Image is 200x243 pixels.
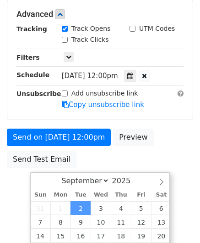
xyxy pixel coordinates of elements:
span: September 6, 2025 [151,201,171,215]
a: Send Test Email [7,151,76,168]
span: Sun [31,192,51,198]
h5: Advanced [16,9,184,19]
span: Wed [91,192,111,198]
input: Year [109,176,142,185]
span: September 4, 2025 [111,201,131,215]
a: Send on [DATE] 12:00pm [7,129,111,146]
span: September 7, 2025 [31,215,51,229]
span: Fri [131,192,151,198]
span: September 17, 2025 [91,229,111,243]
span: September 18, 2025 [111,229,131,243]
span: September 1, 2025 [50,201,70,215]
strong: Schedule [16,71,49,79]
label: UTM Codes [139,24,175,34]
span: September 19, 2025 [131,229,151,243]
span: Tue [70,192,91,198]
span: September 11, 2025 [111,215,131,229]
iframe: Chat Widget [154,199,200,243]
a: Preview [113,129,153,146]
span: September 15, 2025 [50,229,70,243]
label: Track Opens [71,24,111,34]
span: [DATE] 12:00pm [62,72,118,80]
span: September 12, 2025 [131,215,151,229]
span: September 2, 2025 [70,201,91,215]
span: Thu [111,192,131,198]
a: Copy unsubscribe link [62,101,144,109]
label: Track Clicks [71,35,109,45]
span: September 8, 2025 [50,215,70,229]
span: Mon [50,192,70,198]
span: Sat [151,192,171,198]
strong: Unsubscribe [16,90,61,97]
span: September 3, 2025 [91,201,111,215]
span: September 20, 2025 [151,229,171,243]
span: September 5, 2025 [131,201,151,215]
span: September 16, 2025 [70,229,91,243]
strong: Filters [16,54,40,61]
span: September 13, 2025 [151,215,171,229]
span: September 10, 2025 [91,215,111,229]
span: August 31, 2025 [31,201,51,215]
strong: Tracking [16,25,47,33]
label: Add unsubscribe link [71,89,138,98]
span: September 14, 2025 [31,229,51,243]
span: September 9, 2025 [70,215,91,229]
